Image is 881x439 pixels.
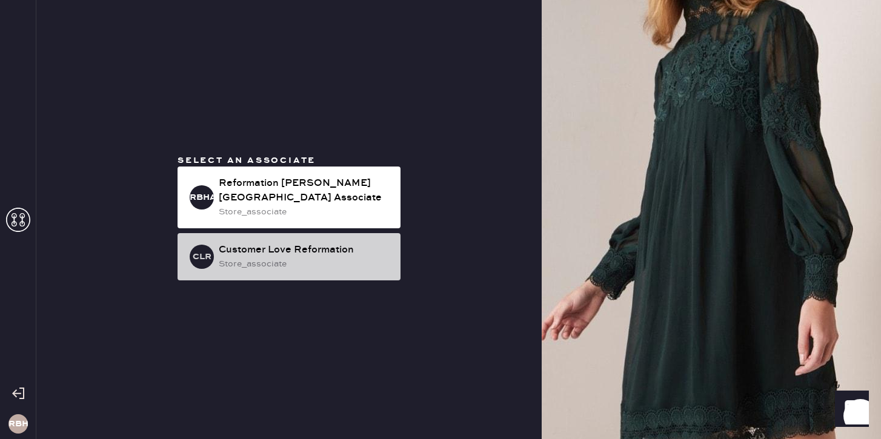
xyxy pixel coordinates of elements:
[193,253,211,261] h3: CLR
[178,155,316,166] span: Select an associate
[219,176,391,205] div: Reformation [PERSON_NAME][GEOGRAPHIC_DATA] Associate
[823,385,876,437] iframe: Front Chat
[219,205,391,219] div: store_associate
[190,193,214,202] h3: RBHA
[219,243,391,257] div: Customer Love Reformation
[8,420,28,428] h3: RBH
[219,257,391,271] div: store_associate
